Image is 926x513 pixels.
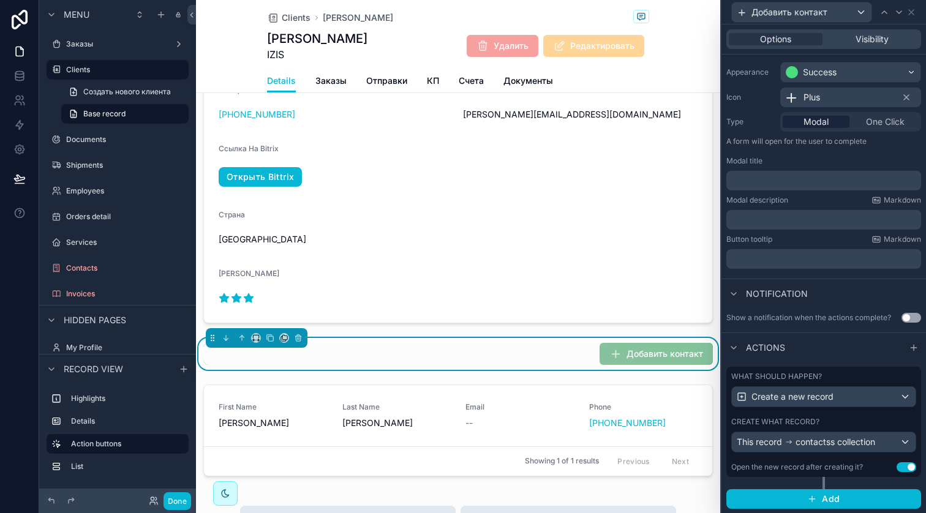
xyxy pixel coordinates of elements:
[47,155,189,175] a: Shipments
[731,2,872,23] button: Добавить контакт
[66,186,186,196] label: Employees
[366,70,407,94] a: Отправки
[267,12,311,24] a: Clients
[315,75,347,87] span: Заказы
[525,456,599,466] span: Showing 1 of 1 results
[47,34,189,54] a: Заказы
[66,289,186,299] label: Invoices
[71,394,184,403] label: Highlights
[503,75,553,87] span: Документы
[726,92,775,102] label: Icon
[751,6,827,18] span: Добавить контакт
[66,263,186,273] label: Contacts
[884,195,921,205] span: Markdown
[737,436,782,448] span: This record
[726,489,921,509] button: Add
[61,104,189,124] a: Base record
[64,363,123,375] span: Record view
[282,12,311,24] span: Clients
[427,70,439,94] a: КП
[726,234,772,244] label: Button tooltip
[731,462,863,472] div: Open the new record after creating it?
[804,116,829,128] span: Modal
[459,70,484,94] a: Счета
[61,82,189,102] a: Создать нового клиента
[726,313,891,323] div: Show a notification when the actions complete?
[47,233,189,252] a: Services
[66,238,186,247] label: Services
[803,66,837,78] div: Success
[66,160,186,170] label: Shipments
[83,109,126,119] span: Base record
[47,130,189,149] a: Documents
[871,195,921,205] a: Markdown
[726,210,921,230] div: scrollable content
[731,432,916,452] button: This recordcontactss collection
[66,39,169,49] label: Заказы
[47,60,189,80] a: Clients
[726,156,762,166] label: Modal title
[267,30,367,47] h1: [PERSON_NAME]
[66,135,186,144] label: Documents
[726,67,775,77] label: Appearance
[871,234,921,244] a: Markdown
[726,137,921,151] p: A form will open for the user to complete
[503,70,553,94] a: Документы
[751,391,834,403] span: Create a new record
[66,212,186,222] label: Orders detail
[47,258,189,278] a: Contacts
[39,383,196,489] div: scrollable content
[731,386,916,407] button: Create a new record
[731,372,822,381] label: What should happen?
[71,416,184,426] label: Details
[315,70,347,94] a: Заказы
[804,91,820,103] span: Plus
[780,62,921,83] button: Success
[64,9,89,21] span: Menu
[71,439,179,449] label: Action buttons
[822,493,840,504] span: Add
[47,284,189,304] a: Invoices
[47,338,189,358] a: My Profile
[427,75,439,87] span: КП
[760,33,791,45] span: Options
[726,195,788,205] label: Modal description
[66,65,181,75] label: Clients
[323,12,393,24] a: [PERSON_NAME]
[47,181,189,201] a: Employees
[746,288,808,300] span: Notification
[746,342,785,354] span: Actions
[267,70,296,93] a: Details
[726,117,775,127] label: Type
[164,492,191,510] button: Done
[726,249,921,269] div: scrollable content
[796,436,875,448] span: contactss collection
[856,33,889,45] span: Visibility
[731,417,819,427] label: Create what record?
[884,234,921,244] span: Markdown
[64,314,126,326] span: Hidden pages
[267,47,367,62] span: IZIS
[267,75,296,87] span: Details
[71,462,184,471] label: List
[66,343,186,353] label: My Profile
[47,207,189,227] a: Orders detail
[366,75,407,87] span: Отправки
[866,116,905,128] span: One Click
[83,87,171,97] span: Создать нового клиента
[726,171,921,190] div: scrollable content
[459,75,484,87] span: Счета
